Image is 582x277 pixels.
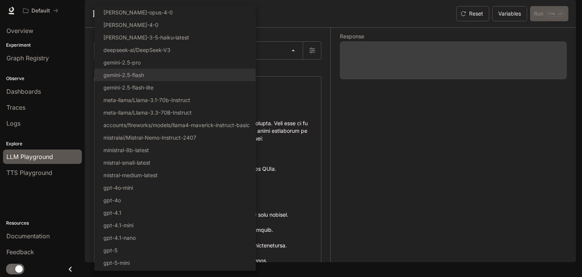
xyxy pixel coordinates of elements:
p: gemini-2.5-flash [103,71,144,79]
p: gpt-4o-mini [103,184,133,192]
p: meta-llama/Llama-3.1-70b-Instruct [103,96,190,104]
p: ministral-8b-latest [103,146,149,154]
p: gpt-4.1-nano [103,234,136,242]
p: gpt-4o [103,196,121,204]
p: deepseek-ai/DeepSeek-V3 [103,46,171,54]
p: [PERSON_NAME]-4-0 [103,21,158,29]
p: gemini-2.5-flash-lite [103,83,153,91]
p: mistral-small-latest [103,159,150,167]
p: [PERSON_NAME]-3-5-haiku-latest [103,33,189,41]
p: gpt-5 [103,246,117,254]
p: mistralai/Mistral-Nemo-Instruct-2407 [103,134,196,142]
p: gpt-5-mini [103,259,130,267]
p: mistral-medium-latest [103,171,158,179]
p: gpt-4.1 [103,209,121,217]
p: gemini-2.5-pro [103,58,141,66]
p: [PERSON_NAME]-opus-4-0 [103,8,173,16]
p: gpt-4.1-mini [103,221,133,229]
p: meta-llama/Llama-3.3-70B-Instruct [103,109,192,116]
p: accounts/fireworks/models/llama4-maverick-instruct-basic [103,121,250,129]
